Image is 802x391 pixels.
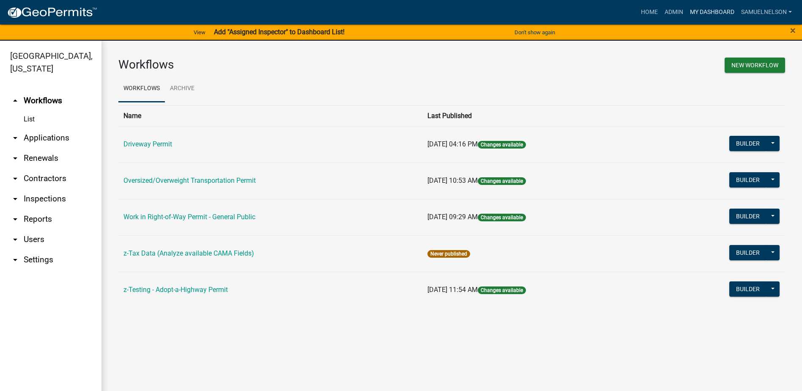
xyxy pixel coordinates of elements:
span: Changes available [478,177,526,185]
h3: Workflows [118,58,446,72]
button: Builder [729,209,766,224]
span: Changes available [478,214,526,221]
th: Name [118,105,422,126]
a: Workflows [118,75,165,102]
span: [DATE] 11:54 AM [427,286,478,294]
a: z-Tax Data (Analyze available CAMA Fields) [123,249,254,257]
span: [DATE] 04:16 PM [427,140,478,148]
i: arrow_drop_down [10,153,20,163]
i: arrow_drop_down [10,234,20,245]
i: arrow_drop_down [10,194,20,204]
i: arrow_drop_up [10,96,20,106]
th: Last Published [422,105,654,126]
span: Changes available [478,286,526,294]
button: Builder [729,245,766,260]
strong: Add "Assigned Inspector" to Dashboard List! [214,28,345,36]
a: Driveway Permit [123,140,172,148]
a: z-Testing - Adopt-a-Highway Permit [123,286,228,294]
button: Don't show again [511,25,558,39]
a: Oversized/Overweight Transportation Permit [123,176,256,184]
span: [DATE] 09:29 AM [427,213,478,221]
a: My Dashboard [687,4,738,20]
a: Home [638,4,661,20]
a: samuelnelson [738,4,795,20]
button: Builder [729,136,766,151]
i: arrow_drop_down [10,255,20,265]
a: Admin [661,4,687,20]
span: [DATE] 10:53 AM [427,176,478,184]
button: Builder [729,172,766,187]
span: × [790,25,796,36]
i: arrow_drop_down [10,214,20,224]
span: Never published [427,250,470,258]
i: arrow_drop_down [10,173,20,184]
span: Changes available [478,141,526,149]
a: Archive [165,75,200,102]
a: View [190,25,209,39]
i: arrow_drop_down [10,133,20,143]
a: Work in Right-of-Way Permit - General Public [123,213,255,221]
button: Close [790,25,796,36]
button: Builder [729,281,766,297]
button: New Workflow [725,58,785,73]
